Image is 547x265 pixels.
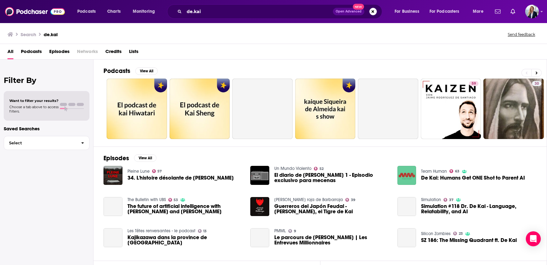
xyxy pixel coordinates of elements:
button: Select [4,136,89,150]
span: El diario de [PERSON_NAME] 1 - Episodio exclusivo para mecenas [274,172,390,183]
h3: de.kai [44,31,58,37]
a: 59 [421,79,481,139]
span: More [473,7,483,16]
a: SZ 186: The Missing Quadrant ft. De Kai [397,228,416,247]
a: Pleine Lune [127,169,150,174]
span: 23 [459,232,463,235]
a: El diario de Kai 1 - Episodio exclusivo para mecenas [250,166,269,185]
a: All [7,46,13,59]
span: Lists [129,46,138,59]
a: 57 [152,169,162,173]
a: Le parcours de Kai Jin | Les Entrevues Millionnaires [274,235,390,245]
a: 63 [449,169,459,173]
a: Les Têtes renversantes - le podcast [127,228,195,234]
h2: Filter By [4,76,89,85]
span: Select [4,141,76,145]
img: 34. L'histoire désolante de Kaï Lawrence [103,166,122,185]
button: Open AdvancedNew [333,8,364,15]
a: PodcastsView All [103,67,158,75]
span: 34. L'histoire désolante de [PERSON_NAME] [127,175,234,181]
a: 39 [345,198,355,202]
button: open menu [468,7,491,17]
a: Kajikazawa dans la province de Kai de Hokusai [127,235,243,245]
a: Show notifications dropdown [492,6,503,17]
span: For Podcasters [429,7,459,16]
span: Open Advanced [336,10,362,13]
a: The future of artificial intelligence with Geoffrey Hinton and De Kai [127,204,243,214]
p: Saved Searches [4,126,89,132]
a: 53 [168,198,178,202]
span: 63 [455,170,459,173]
button: Send feedback [506,32,537,37]
a: 30 [532,81,541,86]
div: Search podcasts, credits, & more... [173,4,388,19]
a: SZ 186: The Missing Quadrant ft. De Kai [421,238,517,243]
a: Silicon Zombies [421,231,451,236]
button: open menu [73,7,104,17]
a: Guerreros del Japón Feudal - Takeda Shingen, el Tigre de Kai [274,204,390,214]
span: Choose a tab above to access filters. [9,105,59,113]
a: Un Mundo Violento [274,166,311,171]
span: New [353,4,364,10]
span: Monitoring [133,7,155,16]
span: The future of artificial intelligence with [PERSON_NAME] and [PERSON_NAME] [127,204,243,214]
a: El diario de Kai 1 - Episodio exclusivo para mecenas [274,172,390,183]
a: 9 [288,229,296,233]
a: 23 [453,232,463,235]
img: Guerreros del Japón Feudal - Takeda Shingen, el Tigre de Kai [250,197,269,216]
a: EpisodesView All [103,154,156,162]
span: Podcasts [77,7,96,16]
a: PMML [274,228,286,234]
span: Kajikazawa dans la province de [GEOGRAPHIC_DATA] [127,235,243,245]
a: Kajikazawa dans la province de Kai de Hokusai [103,228,122,247]
a: Team Human [421,169,447,174]
button: open menu [425,7,468,17]
span: Guerreros del Japón Feudal - [PERSON_NAME], el Tigre de Kai [274,204,390,214]
a: Le parcours de Kai Jin | Les Entrevues Millionnaires [250,228,269,247]
button: View All [134,154,156,162]
span: 30 [535,81,539,87]
input: Search podcasts, credits, & more... [184,7,333,17]
a: Simulation #118 Dr. De Kai - Language, Relatability, and AI [421,204,537,214]
a: Charts [103,7,124,17]
button: open menu [390,7,427,17]
a: Podcasts [21,46,42,59]
a: Show notifications dropdown [508,6,518,17]
a: 59 [469,81,478,86]
h3: Search [21,31,36,37]
h2: Podcasts [103,67,130,75]
span: Want to filter your results? [9,99,59,103]
img: De Kai: Humans Get ONE Shot to Parent AI [397,166,416,185]
span: For Business [395,7,419,16]
button: View All [135,67,158,75]
span: Le parcours de [PERSON_NAME] | Les Entrevues Millionnaires [274,235,390,245]
a: The Bulletin with UBS [127,197,166,202]
span: 57 [157,170,162,173]
a: The future of artificial intelligence with Geoffrey Hinton and De Kai [103,197,122,216]
a: 13 [198,229,207,233]
a: Credits [105,46,122,59]
button: open menu [128,7,163,17]
a: 30 [483,79,544,139]
a: La barba roja de Barbarroja [274,197,343,202]
a: 52 [314,167,324,171]
a: 37 [444,198,453,202]
a: 34. L'histoire désolante de Kaï Lawrence [127,175,234,181]
button: Show profile menu [525,5,539,18]
span: 52 [319,167,324,170]
a: Episodes [49,46,70,59]
a: De Kai: Humans Get ONE Shot to Parent AI [421,175,525,181]
div: Open Intercom Messenger [526,231,541,246]
span: Networks [77,46,98,59]
a: Simulation [421,197,441,202]
img: Podchaser - Follow, Share and Rate Podcasts [5,6,65,17]
a: Simulation #118 Dr. De Kai - Language, Relatability, and AI [397,197,416,216]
